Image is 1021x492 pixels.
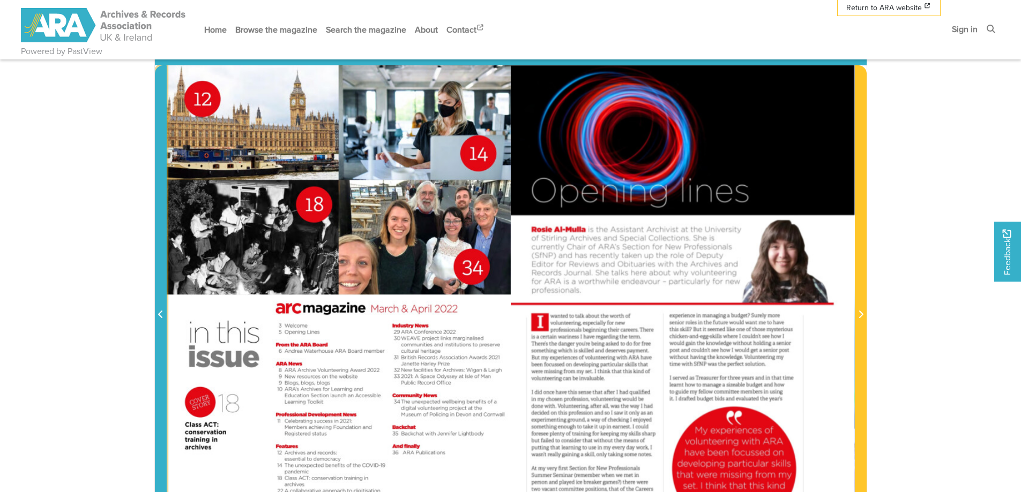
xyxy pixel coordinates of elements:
[411,16,442,44] a: About
[948,15,982,43] a: Sign in
[21,2,187,49] a: ARA - ARC Magazine | Powered by PastView logo
[231,16,322,44] a: Browse the magazine
[1001,229,1013,275] span: Feedback
[21,45,102,58] a: Powered by PastView
[21,8,187,42] img: ARA - ARC Magazine | Powered by PastView
[846,2,922,13] span: Return to ARA website
[442,16,489,44] a: Contact
[994,222,1021,282] a: Would you like to provide feedback?
[322,16,411,44] a: Search the magazine
[200,16,231,44] a: Home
